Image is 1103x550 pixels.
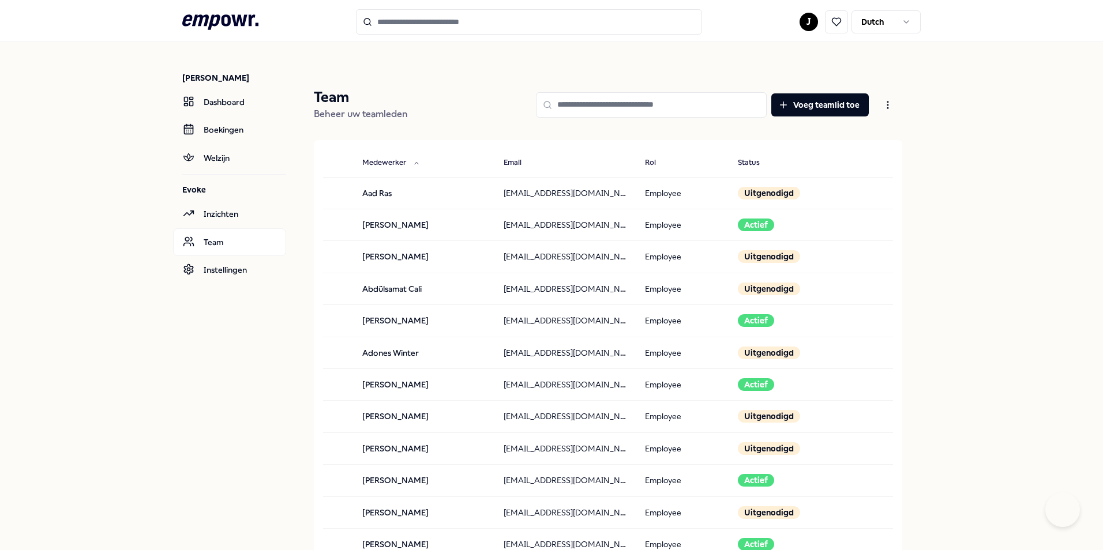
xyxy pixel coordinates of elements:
div: Actief [738,474,774,487]
td: Employee [636,241,729,273]
td: [EMAIL_ADDRESS][DOMAIN_NAME] [494,305,636,337]
td: [PERSON_NAME] [353,209,494,240]
td: Employee [636,401,729,432]
td: [EMAIL_ADDRESS][DOMAIN_NAME] [494,401,636,432]
td: [EMAIL_ADDRESS][DOMAIN_NAME] [494,177,636,209]
p: Team [314,88,408,107]
td: Employee [636,465,729,496]
td: [EMAIL_ADDRESS][DOMAIN_NAME] [494,465,636,496]
a: Instellingen [173,256,286,284]
a: Welzijn [173,144,286,172]
a: Boekingen [173,116,286,144]
td: [EMAIL_ADDRESS][DOMAIN_NAME] [494,368,636,400]
button: Voeg teamlid toe [771,93,869,116]
td: Adones Winter [353,337,494,368]
div: Uitgenodigd [738,282,800,295]
td: Employee [636,273,729,304]
td: [EMAIL_ADDRESS][DOMAIN_NAME] [494,432,636,464]
button: Email [494,152,545,175]
div: Actief [738,219,774,231]
button: Medewerker [353,152,429,175]
button: Rol [636,152,679,175]
td: [PERSON_NAME] [353,305,494,337]
div: Uitgenodigd [738,250,800,263]
td: [EMAIL_ADDRESS][DOMAIN_NAME] [494,273,636,304]
td: Employee [636,368,729,400]
p: [PERSON_NAME] [182,72,286,84]
div: Uitgenodigd [738,187,800,199]
td: Employee [636,209,729,240]
span: Beheer uw teamleden [314,108,408,119]
td: [EMAIL_ADDRESS][DOMAIN_NAME] [494,337,636,368]
div: Uitgenodigd [738,442,800,455]
td: [EMAIL_ADDRESS][DOMAIN_NAME] [494,241,636,273]
td: Employee [636,305,729,337]
iframe: Help Scout Beacon - Open [1045,492,1080,527]
button: J [800,13,818,31]
a: Inzichten [173,200,286,228]
div: Uitgenodigd [738,346,800,359]
td: [PERSON_NAME] [353,368,494,400]
div: Uitgenodigd [738,410,800,423]
td: [PERSON_NAME] [353,465,494,496]
button: Status [729,152,783,175]
td: Employee [636,337,729,368]
td: [PERSON_NAME] [353,432,494,464]
p: Evoke [182,184,286,195]
input: Search for products, categories or subcategories [356,9,702,35]
td: [EMAIL_ADDRESS][DOMAIN_NAME] [494,209,636,240]
td: Abdülsamat Cali [353,273,494,304]
button: Open menu [873,93,902,116]
div: Actief [738,378,774,391]
td: [PERSON_NAME] [353,241,494,273]
td: Employee [636,432,729,464]
td: Employee [636,177,729,209]
td: Aad Ras [353,177,494,209]
a: Dashboard [173,88,286,116]
a: Team [173,228,286,256]
div: Actief [738,314,774,327]
td: [PERSON_NAME] [353,401,494,432]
